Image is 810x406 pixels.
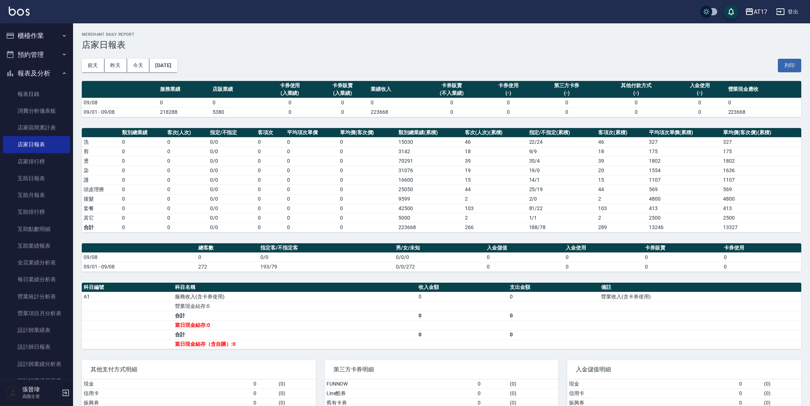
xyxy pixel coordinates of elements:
[527,128,597,138] th: 指定/不指定(累積)
[256,185,285,194] td: 0
[173,339,417,349] td: 當日現金結存（含自購）:0
[208,156,256,166] td: 0 / 0
[285,137,338,147] td: 0
[508,330,599,339] td: 0
[643,252,722,262] td: 0
[647,185,721,194] td: 569
[482,98,535,107] td: 0
[82,175,120,185] td: 護
[485,243,564,253] th: 入金儲值
[369,81,421,98] th: 業績收入
[120,204,165,213] td: 0
[3,136,70,153] a: 店家日報表
[120,166,165,175] td: 0
[596,213,647,223] td: 2
[285,204,338,213] td: 0
[165,185,208,194] td: 0
[3,86,70,103] a: 報表目錄
[463,147,527,156] td: 18
[596,128,647,138] th: 客項次(累積)
[726,107,801,117] td: 223668
[263,107,316,117] td: 0
[165,213,208,223] td: 0
[721,223,801,232] td: 13327
[338,194,397,204] td: 0
[285,156,338,166] td: 0
[3,221,70,237] a: 互助點數明細
[394,262,485,271] td: 0/0/272
[318,89,367,97] div: (入業績)
[316,98,369,107] td: 0
[564,252,643,262] td: 0
[675,89,724,97] div: (-)
[773,5,801,19] button: 登出
[397,213,463,223] td: 5000
[208,204,256,213] td: 0 / 0
[397,137,463,147] td: 15030
[742,4,770,19] button: AT17
[285,128,338,138] th: 平均項次單價
[643,243,722,253] th: 卡券販賣
[527,137,597,147] td: 22 / 24
[165,156,208,166] td: 0
[165,194,208,204] td: 0
[737,379,763,389] td: 0
[482,107,535,117] td: 0
[252,388,277,398] td: 0
[285,185,338,194] td: 0
[104,59,127,72] button: 昨天
[397,128,463,138] th: 類別總業績(累積)
[536,82,597,89] div: 第三方卡券
[721,175,801,185] td: 1107
[338,204,397,213] td: 0
[484,82,533,89] div: 卡券使用
[647,147,721,156] td: 175
[527,175,597,185] td: 14 / 1
[208,137,256,147] td: 0 / 0
[721,156,801,166] td: 1802
[82,379,252,389] td: 現金
[82,283,173,292] th: 科目編號
[285,175,338,185] td: 0
[417,283,508,292] th: 收入金額
[417,292,508,301] td: 0
[567,379,737,389] td: 現金
[778,59,801,72] button: 列印
[22,393,60,400] p: 高階主管
[596,194,647,204] td: 2
[208,147,256,156] td: 0 / 0
[3,237,70,254] a: 互助業績報表
[82,185,120,194] td: 頭皮理療
[3,305,70,322] a: 營業項目月分析表
[173,320,417,330] td: 當日現金結存:0
[82,262,196,271] td: 09/01 - 09/08
[535,107,599,117] td: 0
[3,187,70,204] a: 互助月報表
[211,81,263,98] th: 店販業績
[82,156,120,166] td: 燙
[285,147,338,156] td: 0
[285,223,338,232] td: 0
[127,59,150,72] button: 今天
[527,223,597,232] td: 188/78
[120,223,165,232] td: 0
[120,128,165,138] th: 類別總業績
[567,388,737,398] td: 信用卡
[196,262,259,271] td: 272
[423,82,480,89] div: 卡券販賣
[596,156,647,166] td: 39
[722,262,801,271] td: 0
[599,98,673,107] td: 0
[158,81,211,98] th: 服務業績
[397,185,463,194] td: 25050
[673,107,726,117] td: 0
[256,128,285,138] th: 客項次
[463,223,527,232] td: 266
[737,388,763,398] td: 0
[599,292,801,301] td: 營業收入(含卡券使用)
[508,379,558,389] td: ( 0 )
[762,388,801,398] td: ( 0 )
[726,81,801,98] th: 營業現金應收
[535,98,599,107] td: 0
[285,166,338,175] td: 0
